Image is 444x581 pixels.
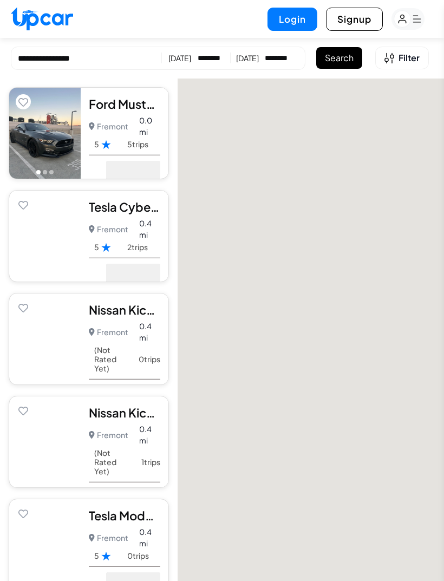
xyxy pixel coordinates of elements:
div: [DATE] [168,53,191,63]
button: Search [316,47,362,69]
p: Fremont [89,427,128,442]
button: Go to photo 3 [49,170,54,174]
span: 0 trips [139,355,160,364]
span: 0.4 mi [139,321,160,343]
img: Star Rating [101,140,111,149]
span: 0.4 mi [139,526,160,549]
img: Upcar Logo [11,7,73,30]
button: Add to favorites [16,403,31,418]
p: Fremont [89,119,128,134]
div: Tesla Cybertruck 2024 [89,199,160,215]
button: Go to photo 2 [43,479,47,483]
img: Star Rating [101,551,111,560]
button: Open filters [375,47,429,69]
button: Add to favorites [16,300,31,315]
img: Car Image [9,191,81,282]
span: 0.0 mi [139,115,160,138]
button: Go to photo 3 [49,479,54,483]
span: (Not Rated Yet) [94,448,125,476]
button: Go to photo 2 [43,273,47,277]
button: Signup [326,8,383,31]
span: 5 [94,551,111,560]
button: Go to photo 3 [49,376,54,380]
span: 1 trips [141,458,160,467]
img: Car Image [9,396,81,487]
button: Login [267,8,317,31]
button: Add to favorites [16,94,31,109]
span: 2 trips [127,243,148,252]
span: 0.4 mi [139,423,160,446]
span: Filter [399,51,420,64]
p: Fremont [89,324,128,340]
p: Fremont [89,530,128,545]
img: Star Rating [101,243,111,252]
div: Nissan Kicks 2025 [89,404,160,421]
span: 0 trips [127,551,149,560]
button: Go to photo 2 [43,376,47,380]
button: Go to photo 1 [36,479,41,483]
button: Go to photo 1 [36,273,41,277]
p: Fremont [89,221,128,237]
button: Add to favorites [16,506,31,521]
button: Go to photo 3 [49,273,54,277]
div: Tesla Model Y 2025 [89,507,160,524]
div: [DATE] [236,53,259,63]
button: Add to favorites [16,197,31,212]
div: Nissan Kicks MPV 2025 [89,302,160,318]
button: Go to photo 1 [36,376,41,380]
button: Go to photo 1 [36,170,41,174]
span: 0.4 mi [139,218,160,240]
span: 5 trips [127,140,148,149]
img: Car Image [9,293,81,384]
button: Go to photo 2 [43,170,47,174]
span: 5 [94,140,111,149]
span: 5 [94,243,111,252]
img: Car Image [9,88,81,179]
span: (Not Rated Yet) [94,345,122,373]
div: Ford Mustang 2015 [89,96,160,112]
